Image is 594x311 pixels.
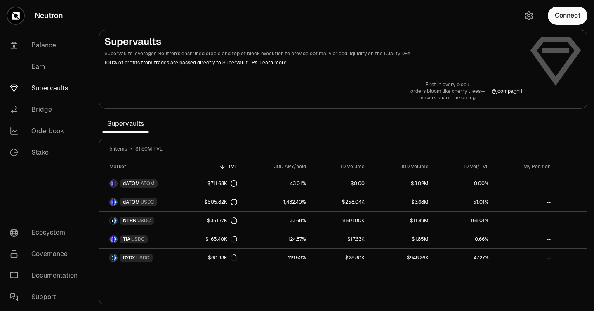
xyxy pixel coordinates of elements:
[205,236,237,243] div: $165.40K
[3,99,89,120] a: Bridge
[316,163,365,170] div: 1D Volume
[207,217,237,224] div: $351.77K
[410,88,485,94] p: orders bloom like cherry trees—
[3,35,89,56] a: Balance
[184,174,242,193] a: $711.68K
[184,212,242,230] a: $351.77K
[311,249,370,267] a: $28.80K
[370,193,434,211] a: $3.68M
[3,78,89,99] a: Supervaults
[184,193,242,211] a: $505.82K
[131,236,145,243] span: USDC
[311,174,370,193] a: $0.00
[123,180,140,187] span: dATOM
[110,199,113,205] img: dATOM Logo
[3,222,89,243] a: Ecosystem
[189,163,237,170] div: TVL
[123,217,137,224] span: NTRN
[434,249,494,267] a: 47.27%
[370,212,434,230] a: $11.49M
[3,142,89,163] a: Stake
[3,286,89,308] a: Support
[99,212,184,230] a: NTRN LogoUSDC LogoNTRNUSDC
[259,59,287,66] a: Learn more
[99,230,184,248] a: TIA LogoUSDC LogoTIAUSDC
[494,230,556,248] a: --
[492,88,523,94] p: @ jcompagni1
[494,174,556,193] a: --
[110,254,113,261] img: DYDX Logo
[110,236,113,243] img: TIA Logo
[123,199,140,205] span: dATOM
[242,174,311,193] a: 43.01%
[141,180,155,187] span: ATOM
[99,249,184,267] a: DYDX LogoUSDC LogoDYDXUSDC
[109,146,127,152] span: 5 items
[311,230,370,248] a: $17.63K
[370,174,434,193] a: $3.02M
[548,7,587,25] button: Connect
[123,236,130,243] span: TIA
[370,230,434,248] a: $1.85M
[102,115,149,132] span: Supervaults
[99,174,184,193] a: dATOM LogoATOM LogodATOMATOM
[207,180,237,187] div: $711.68K
[434,230,494,248] a: 10.66%
[494,249,556,267] a: --
[434,212,494,230] a: 168.01%
[311,193,370,211] a: $258.04K
[114,180,117,187] img: ATOM Logo
[114,217,117,224] img: USDC Logo
[242,212,311,230] a: 33.68%
[208,254,237,261] div: $60.93K
[110,180,113,187] img: dATOM Logo
[104,35,523,48] h2: Supervaults
[3,56,89,78] a: Earn
[410,81,485,101] a: First in every block,orders bloom like cherry trees—makers share the spring.
[141,199,154,205] span: USDC
[492,88,523,94] a: @jcompagni1
[99,193,184,211] a: dATOM LogoUSDC LogodATOMUSDC
[370,249,434,267] a: $948.26K
[184,249,242,267] a: $60.93K
[434,193,494,211] a: 51.01%
[375,163,429,170] div: 30D Volume
[410,94,485,101] p: makers share the spring.
[247,163,306,170] div: 30D APY/hold
[311,212,370,230] a: $591.00K
[123,254,135,261] span: DYDX
[3,120,89,142] a: Orderbook
[110,217,113,224] img: NTRN Logo
[104,59,523,66] p: 100% of profits from trades are passed directly to Supervault LPs.
[109,163,179,170] div: Market
[242,249,311,267] a: 119.53%
[434,174,494,193] a: 0.00%
[184,230,242,248] a: $165.40K
[137,217,151,224] span: USDC
[438,163,489,170] div: 1D Vol/TVL
[136,254,150,261] span: USDC
[410,81,485,88] p: First in every block,
[114,236,117,243] img: USDC Logo
[499,163,551,170] div: My Position
[135,146,163,152] span: $1.80M TVL
[494,193,556,211] a: --
[114,254,117,261] img: USDC Logo
[3,243,89,265] a: Governance
[204,199,237,205] div: $505.82K
[494,212,556,230] a: --
[104,50,523,57] p: Supervaults leverages Neutron's enshrined oracle and top of block execution to provide optimally ...
[242,193,311,211] a: 1,432.40%
[242,230,311,248] a: 124.87%
[3,265,89,286] a: Documentation
[114,199,117,205] img: USDC Logo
